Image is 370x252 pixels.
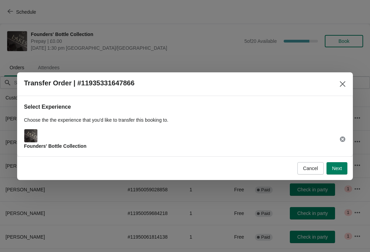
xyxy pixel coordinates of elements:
[326,162,347,175] button: Next
[297,162,324,175] button: Cancel
[24,129,37,142] img: Main Experience Image
[24,117,346,123] p: Choose the the experience that you'd like to transfer this booking to.
[303,166,318,171] span: Cancel
[336,78,349,90] button: Close
[332,166,342,171] span: Next
[24,103,346,111] h2: Select Experience
[24,79,135,87] h2: Transfer Order | #11935331647866
[24,143,86,149] span: Founders' Bottle Collection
